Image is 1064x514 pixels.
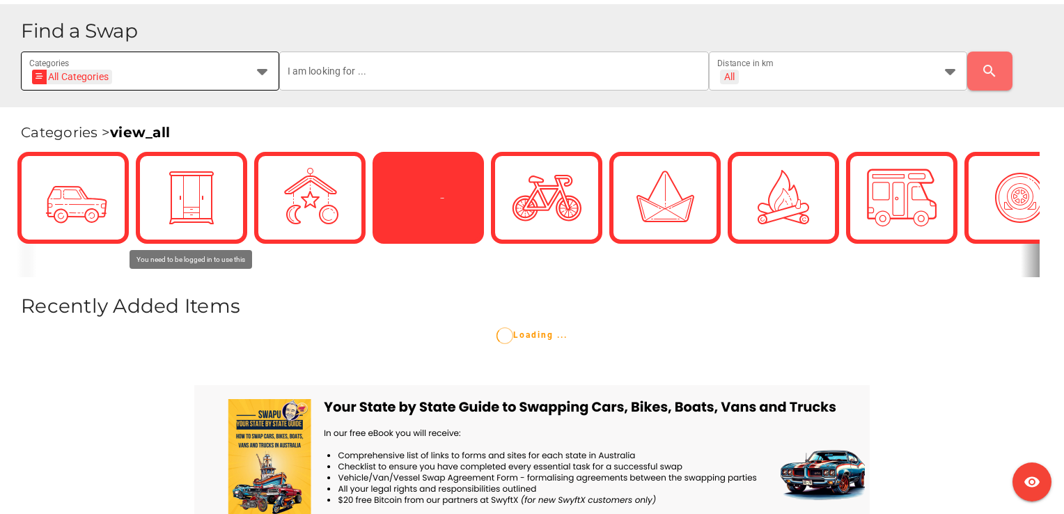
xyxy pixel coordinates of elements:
span: Categories > [21,124,170,141]
span: Loading ... [496,330,568,340]
i: search [981,63,998,79]
input: I am looking for ... [288,52,701,91]
div: All [724,70,735,83]
span: Recently Added Items [21,294,240,318]
a: view_all [110,124,170,141]
div: All Categories [36,70,109,84]
h1: Find a Swap [21,21,1053,41]
i: visibility [1024,474,1040,490]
